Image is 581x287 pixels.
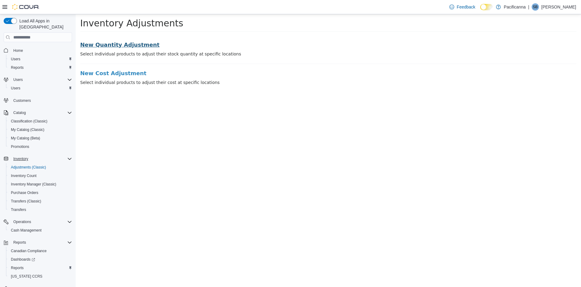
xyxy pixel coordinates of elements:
[8,64,72,71] span: Reports
[13,98,31,103] span: Customers
[11,57,20,62] span: Users
[13,240,26,245] span: Reports
[6,142,74,151] button: Promotions
[11,47,25,54] a: Home
[8,206,72,213] span: Transfers
[11,265,24,270] span: Reports
[8,85,72,92] span: Users
[8,198,72,205] span: Transfers (Classic)
[8,181,59,188] a: Inventory Manager (Classic)
[5,4,108,14] span: Inventory Adjustments
[8,172,72,179] span: Inventory Count
[447,1,478,13] a: Feedback
[8,126,47,133] a: My Catalog (Classic)
[8,143,72,150] span: Promotions
[8,135,72,142] span: My Catalog (Beta)
[8,55,72,63] span: Users
[480,10,481,11] span: Dark Mode
[8,172,39,179] a: Inventory Count
[13,219,31,224] span: Operations
[1,46,74,55] button: Home
[11,173,37,178] span: Inventory Count
[11,165,46,170] span: Adjustments (Classic)
[8,118,72,125] span: Classification (Classic)
[6,205,74,214] button: Transfers
[13,48,23,53] span: Home
[8,198,44,205] a: Transfers (Classic)
[11,218,72,225] span: Operations
[6,264,74,272] button: Reports
[6,247,74,255] button: Canadian Compliance
[11,207,26,212] span: Transfers
[8,264,72,272] span: Reports
[11,155,31,162] button: Inventory
[6,163,74,172] button: Adjustments (Classic)
[8,227,72,234] span: Cash Management
[8,85,23,92] a: Users
[6,226,74,235] button: Cash Management
[8,135,43,142] a: My Catalog (Beta)
[6,55,74,63] button: Users
[8,247,49,255] a: Canadian Compliance
[8,64,26,71] a: Reports
[8,164,48,171] a: Adjustments (Classic)
[6,272,74,281] button: [US_STATE] CCRS
[504,3,526,11] p: Pacificanna
[6,189,74,197] button: Purchase Orders
[8,256,72,263] span: Dashboards
[11,119,48,124] span: Classification (Classic)
[5,56,501,62] a: New Cost Adjustment
[8,181,72,188] span: Inventory Manager (Classic)
[8,247,72,255] span: Canadian Compliance
[11,144,29,149] span: Promotions
[11,76,25,83] button: Users
[11,218,34,225] button: Operations
[11,239,72,246] span: Reports
[8,273,45,280] a: [US_STATE] CCRS
[1,108,74,117] button: Catalog
[11,86,20,91] span: Users
[457,4,475,10] span: Feedback
[6,197,74,205] button: Transfers (Classic)
[6,117,74,125] button: Classification (Classic)
[8,189,72,196] span: Purchase Orders
[13,156,28,161] span: Inventory
[11,76,72,83] span: Users
[5,28,501,34] a: New Quantity Adjustment
[13,110,26,115] span: Catalog
[11,97,72,104] span: Customers
[11,182,56,187] span: Inventory Manager (Classic)
[11,274,42,279] span: [US_STATE] CCRS
[11,249,47,253] span: Canadian Compliance
[11,127,44,132] span: My Catalog (Classic)
[6,172,74,180] button: Inventory Count
[6,134,74,142] button: My Catalog (Beta)
[1,155,74,163] button: Inventory
[528,3,529,11] p: |
[8,264,26,272] a: Reports
[6,255,74,264] a: Dashboards
[11,228,41,233] span: Cash Management
[6,84,74,92] button: Users
[11,199,41,204] span: Transfers (Classic)
[1,238,74,247] button: Reports
[11,190,38,195] span: Purchase Orders
[11,65,24,70] span: Reports
[8,273,72,280] span: Washington CCRS
[8,55,23,63] a: Users
[532,3,539,11] div: Sandra Boyd
[8,118,50,125] a: Classification (Classic)
[11,155,72,162] span: Inventory
[8,164,72,171] span: Adjustments (Classic)
[8,189,41,196] a: Purchase Orders
[533,3,538,11] span: SB
[11,257,35,262] span: Dashboards
[480,4,493,10] input: Dark Mode
[17,18,72,30] span: Load All Apps in [GEOGRAPHIC_DATA]
[5,37,501,43] p: Select individual products to adjust their stock quantity at specific locations
[12,4,39,10] img: Cova
[8,227,44,234] a: Cash Management
[1,218,74,226] button: Operations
